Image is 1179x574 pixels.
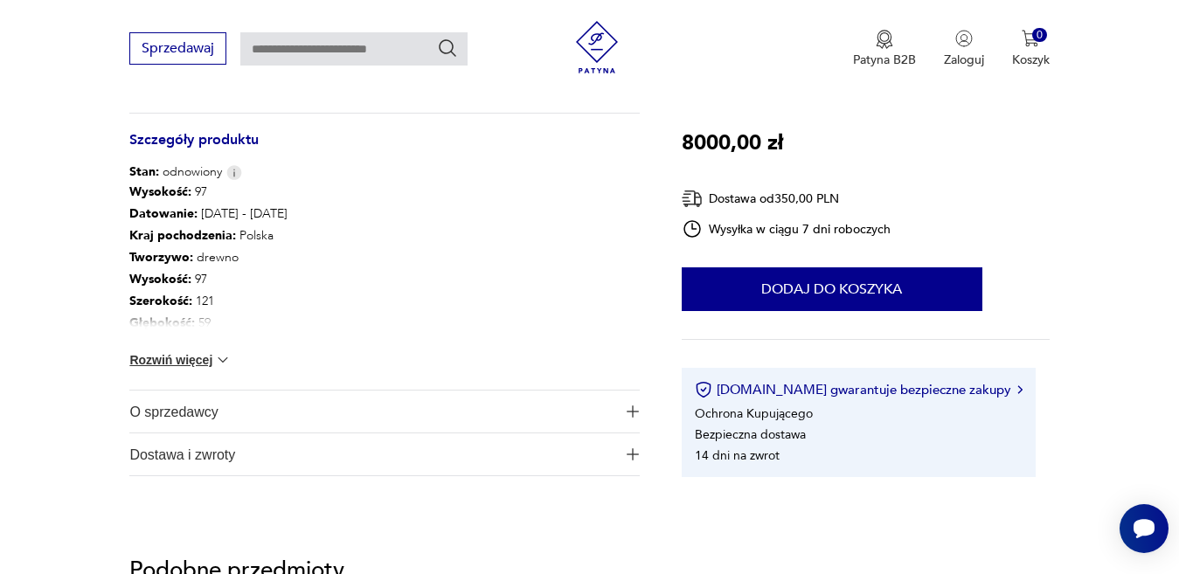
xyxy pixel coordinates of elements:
b: Szerokość : [129,293,192,309]
b: Kraj pochodzenia : [129,227,236,244]
button: [DOMAIN_NAME] gwarantuje bezpieczne zakupy [695,381,1023,398]
button: Patyna B2B [853,30,916,68]
button: Ikona plusaO sprzedawcy [129,391,639,432]
img: Ikona certyfikatu [695,381,712,398]
b: Stan: [129,163,159,180]
div: Wysyłka w ciągu 7 dni roboczych [682,218,891,239]
p: drewno [129,246,288,268]
b: Wysokość : [129,271,191,287]
p: 121 [129,290,288,312]
b: Datowanie : [129,205,198,222]
p: 8000,00 zł [682,127,783,160]
a: Ikona medaluPatyna B2B [853,30,916,68]
div: Dostawa od 350,00 PLN [682,188,891,210]
p: Zaloguj [944,52,984,68]
button: Zaloguj [944,30,984,68]
span: O sprzedawcy [129,391,615,432]
b: Głębokość : [129,315,195,331]
li: Bezpieczna dostawa [695,425,806,442]
iframe: Smartsupp widget button [1120,504,1169,553]
span: Dostawa i zwroty [129,433,615,475]
img: Ikona plusa [627,405,639,418]
p: Polska [129,225,288,246]
img: Ikona dostawy [682,188,703,210]
div: 0 [1032,28,1047,43]
p: 97 [129,268,288,290]
button: Szukaj [437,38,458,59]
a: Sprzedawaj [129,44,226,56]
img: Info icon [226,165,242,180]
img: Ikona medalu [876,30,893,49]
button: 0Koszyk [1012,30,1050,68]
button: Rozwiń więcej [129,351,231,369]
p: Koszyk [1012,52,1050,68]
li: 14 dni na zwrot [695,446,780,463]
p: [DATE] - [DATE] [129,203,288,225]
button: Ikona plusaDostawa i zwroty [129,433,639,475]
p: 97 [129,181,288,203]
li: Ochrona Kupującego [695,405,813,421]
button: Dodaj do koszyka [682,267,982,311]
b: Tworzywo : [129,249,193,266]
p: 59 [129,312,288,334]
img: Ikona koszyka [1022,30,1039,47]
button: Sprzedawaj [129,32,226,65]
img: Ikona strzałki w prawo [1017,385,1023,394]
img: Ikona plusa [627,448,639,460]
p: Patyna B2B [853,52,916,68]
img: Ikonka użytkownika [955,30,973,47]
img: Patyna - sklep z meblami i dekoracjami vintage [571,21,623,73]
h3: Szczegóły produktu [129,135,639,163]
img: chevron down [214,351,232,369]
span: odnowiony [129,163,222,181]
b: Wysokość : [129,183,191,200]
